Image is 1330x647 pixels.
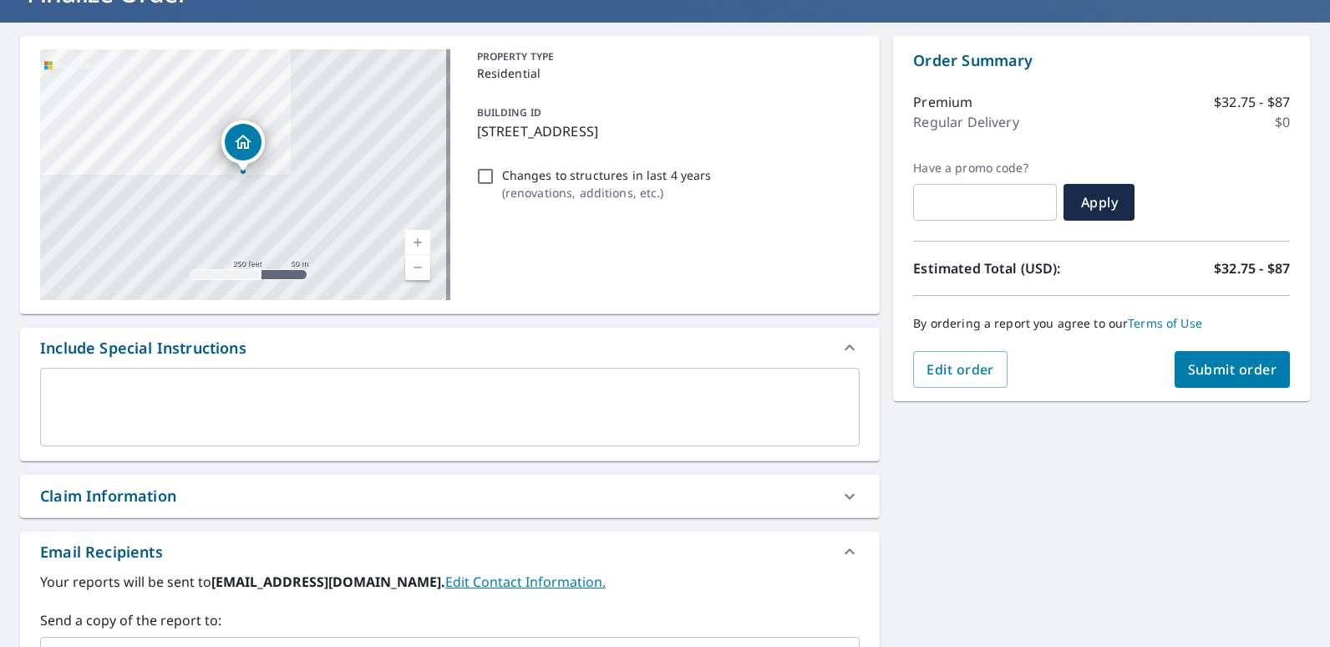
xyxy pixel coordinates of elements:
a: Terms of Use [1128,315,1202,331]
p: Estimated Total (USD): [913,258,1101,278]
span: Edit order [926,360,994,379]
span: Apply [1077,193,1121,211]
p: Premium [913,92,972,112]
div: Claim Information [20,475,880,517]
p: Residential [477,64,854,82]
p: $32.75 - $87 [1214,92,1290,112]
p: By ordering a report you agree to our [913,316,1290,331]
p: $0 [1275,112,1290,132]
p: Regular Delivery [913,112,1018,132]
label: Your reports will be sent to [40,572,860,592]
div: Include Special Instructions [20,328,880,368]
p: BUILDING ID [477,105,541,120]
a: EditContactInfo [445,573,606,591]
a: Current Level 17, Zoom In [405,230,430,255]
div: Email Recipients [20,532,880,572]
p: PROPERTY TYPE [477,49,854,64]
div: Email Recipients [40,541,163,563]
span: Submit order [1188,360,1277,379]
button: Submit order [1175,351,1291,388]
a: Current Level 17, Zoom Out [405,255,430,280]
div: Include Special Instructions [40,337,246,359]
label: Send a copy of the report to: [40,610,860,630]
div: Dropped pin, building 1, Residential property, 901 N Main St Athens, IL 62613 [221,120,265,172]
button: Edit order [913,351,1008,388]
p: ( renovations, additions, etc. ) [502,184,712,201]
p: [STREET_ADDRESS] [477,121,854,141]
label: Have a promo code? [913,160,1057,176]
p: Changes to structures in last 4 years [502,166,712,184]
div: Claim Information [40,485,176,507]
button: Apply [1063,184,1135,221]
p: $32.75 - $87 [1214,258,1290,278]
b: [EMAIL_ADDRESS][DOMAIN_NAME]. [211,573,445,591]
p: Order Summary [913,49,1290,72]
